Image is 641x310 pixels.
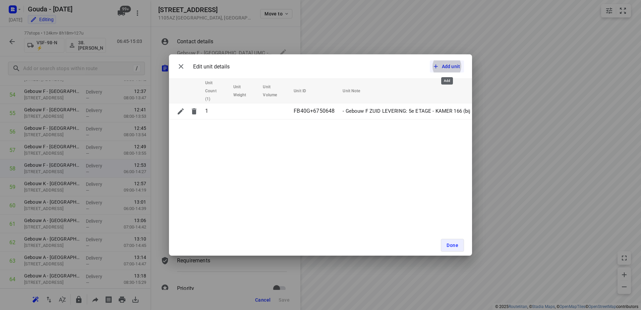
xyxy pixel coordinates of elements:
button: Edit [174,105,187,118]
button: Add unit [430,60,464,72]
span: Done [447,243,458,248]
div: Edit unit details [174,60,230,73]
span: Unit Weight [233,83,255,99]
p: - Gebouw F ZUID LEVERING: 5e ETAGE - KAMER 166 (bij vragen bellen naar 020-5664066) (F5 Zuid, afd... [343,107,628,115]
span: Unit ID [294,87,315,95]
span: Unit Count (1) [205,79,225,103]
span: Unit Volume [263,83,286,99]
span: Unit Note [343,87,369,95]
button: Done [441,239,464,252]
span: Add unit [442,63,460,70]
button: Delete [187,105,201,118]
td: FB40G+6750648 [291,103,340,119]
td: 1 [202,103,231,119]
